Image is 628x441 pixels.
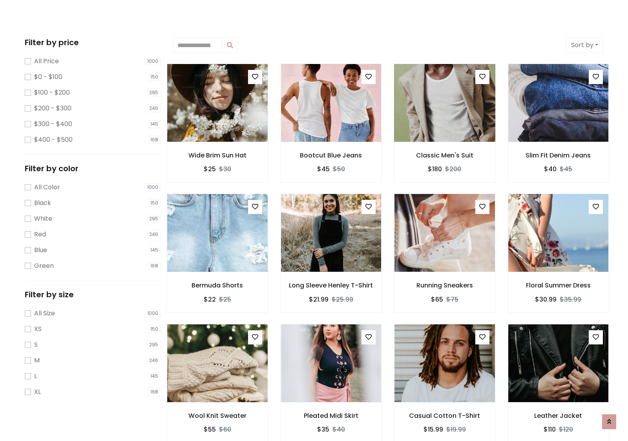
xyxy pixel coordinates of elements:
[219,295,231,304] del: $25
[34,387,41,397] label: XL
[559,425,573,434] del: $120
[317,426,329,433] h6: $35
[34,340,38,350] label: S
[167,152,268,159] h6: Wide Brim Sun Hat
[560,295,581,304] del: $35.99
[34,371,37,381] label: L
[394,152,495,159] h6: Classic Men's Suit
[34,261,54,271] label: Green
[508,412,609,419] h6: Leather Jacket
[34,57,59,66] label: All Price
[446,295,458,304] del: $75
[34,104,71,113] label: $200 - $300
[560,165,572,174] del: $45
[148,136,161,144] span: 168
[145,183,161,191] span: 1000
[394,412,495,419] h6: Casual Cotton T-Shirt
[445,165,461,174] del: $200
[145,57,161,65] span: 1000
[34,198,51,208] label: Black
[566,38,603,53] button: Sort by
[219,165,231,174] del: $30
[167,412,268,419] h6: Wool Knit Sweater
[34,135,73,145] label: $400 - $500
[431,296,443,303] h6: $65
[34,356,40,365] label: M
[25,164,161,173] h5: Filter by color
[148,120,161,128] span: 145
[204,426,216,433] h6: $55
[34,230,46,239] label: Red
[34,119,72,129] label: $300 - $400
[535,296,557,303] h6: $30.99
[167,282,268,289] h6: Bermuda Shorts
[148,372,161,380] span: 145
[508,152,609,159] h6: Slim Fit Denim Jeans
[281,412,382,419] h6: Pleated Midi Skirt
[424,426,443,433] h6: $15.99
[544,165,557,173] h6: $40
[34,324,42,334] label: XS
[148,325,161,333] span: 150
[281,282,382,289] h6: Long Sleeve Henley T-Shirt
[145,309,161,317] span: 1000
[34,72,62,82] label: $0 - $100
[148,73,161,81] span: 150
[34,309,55,318] label: All Size
[148,199,161,207] span: 150
[34,183,60,192] label: All Color
[25,290,161,299] h5: Filter by size
[25,38,161,47] h5: Filter by price
[544,426,556,433] h6: $110
[147,341,161,349] span: 295
[317,165,330,173] h6: $45
[147,357,161,364] span: 246
[147,89,161,97] span: 295
[446,425,466,434] del: $19.99
[332,425,345,434] del: $40
[148,246,161,254] span: 145
[147,215,161,223] span: 295
[34,88,70,97] label: $100 - $200
[204,296,216,303] h6: $22
[34,245,47,255] label: Blue
[333,165,345,174] del: $50
[148,388,161,396] span: 168
[394,282,495,289] h6: Running Sneakers
[148,262,161,270] span: 168
[428,165,442,173] h6: $180
[34,214,52,223] label: White
[147,104,161,112] span: 246
[309,296,329,303] h6: $21.99
[219,425,231,434] del: $60
[332,295,353,304] del: $25.99
[281,152,382,159] h6: Bootcut Blue Jeans
[147,231,161,238] span: 246
[508,282,609,289] h6: Floral Summer Dress
[204,165,216,173] h6: $25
